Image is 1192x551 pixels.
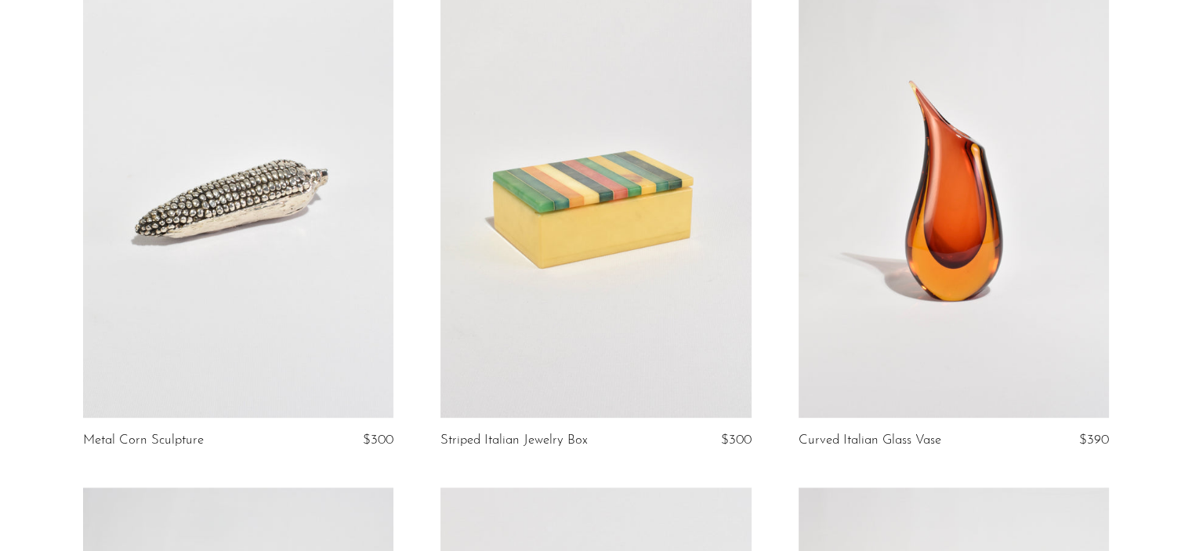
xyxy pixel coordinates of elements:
[721,433,752,447] span: $300
[83,433,204,448] a: Metal Corn Sculpture
[1079,433,1109,447] span: $390
[363,433,393,447] span: $300
[799,433,941,448] a: Curved Italian Glass Vase
[440,433,588,448] a: Striped Italian Jewelry Box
